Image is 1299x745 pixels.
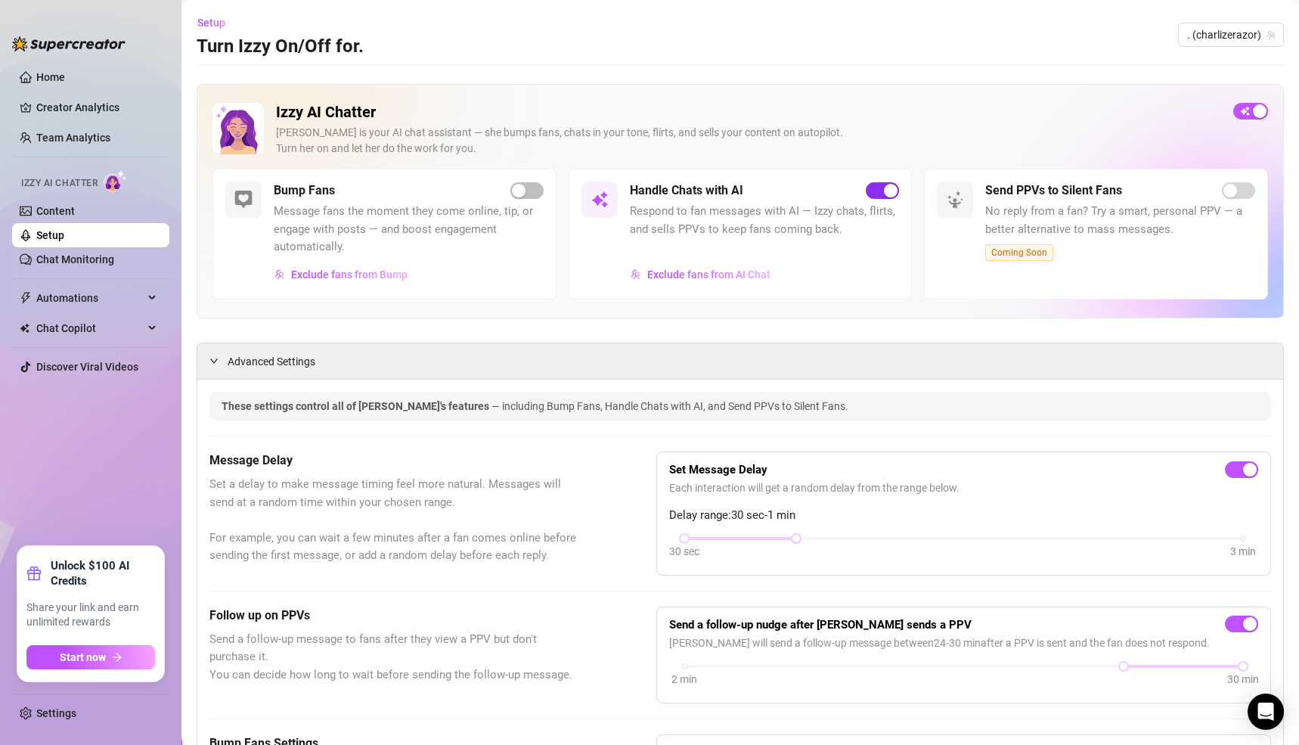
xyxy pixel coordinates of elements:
[630,262,771,287] button: Exclude fans from AI Chat
[669,463,767,476] strong: Set Message Delay
[21,176,98,191] span: Izzy AI Chatter
[669,480,1258,496] span: Each interaction will get a random delay from the range below.
[36,95,157,120] a: Creator Analytics
[985,244,1053,261] span: Coming Soon
[669,618,972,632] strong: Send a follow-up nudge after [PERSON_NAME] sends a PPV
[12,36,126,51] img: logo-BBDzfeDw.svg
[630,182,743,200] h5: Handle Chats with AI
[26,566,42,581] span: gift
[946,191,964,209] img: svg%3e
[104,170,127,192] img: AI Chatter
[36,316,144,340] span: Chat Copilot
[669,507,1258,525] span: Delay range: 30 sec - 1 min
[222,400,491,412] span: These settings control all of [PERSON_NAME]'s features
[1248,694,1284,730] div: Open Intercom Messenger
[209,631,581,684] span: Send a follow-up message to fans after they view a PPV but don't purchase it. You can decide how ...
[1230,543,1256,560] div: 3 min
[20,323,29,334] img: Chat Copilot
[631,269,641,280] img: svg%3e
[228,353,315,370] span: Advanced Settings
[985,182,1122,200] h5: Send PPVs to Silent Fans
[276,125,1221,157] div: [PERSON_NAME] is your AI chat assistant — she bumps fans, chats in your tone, flirts, and sells y...
[669,635,1258,651] span: [PERSON_NAME] will send a follow-up message between 24 - 30 min after a PPV is sent and the fan d...
[197,11,237,35] button: Setup
[1227,671,1259,688] div: 30 min
[630,203,900,238] span: Respond to fan messages with AI — Izzy chats, flirts, and sells PPVs to keep fans coming back.
[209,356,219,365] span: expanded
[197,17,225,29] span: Setup
[985,203,1255,238] span: No reply from a fan? Try a smart, personal PPV — a better alternative to mass messages.
[1266,30,1276,39] span: team
[291,269,408,281] span: Exclude fans from Bump
[276,103,1221,122] h2: Izzy AI Chatter
[36,205,75,217] a: Content
[36,286,144,310] span: Automations
[60,651,106,663] span: Start now
[591,191,609,209] img: svg%3e
[274,203,544,256] span: Message fans the moment they come online, tip, or engage with posts — and boost engagement automa...
[274,182,335,200] h5: Bump Fans
[20,292,32,304] span: thunderbolt
[671,671,697,688] div: 2 min
[274,262,408,287] button: Exclude fans from Bump
[36,253,114,265] a: Chat Monitoring
[209,607,581,625] h5: Follow up on PPVs
[197,35,364,59] h3: Turn Izzy On/Off for .
[234,191,253,209] img: svg%3e
[36,132,110,144] a: Team Analytics
[26,645,155,669] button: Start nowarrow-right
[36,707,76,719] a: Settings
[36,71,65,83] a: Home
[36,229,64,241] a: Setup
[209,452,581,470] h5: Message Delay
[669,543,699,560] div: 30 sec
[26,601,155,630] span: Share your link and earn unlimited rewards
[209,352,228,369] div: expanded
[209,476,581,565] span: Set a delay to make message timing feel more natural. Messages will send at a random time within ...
[51,558,155,588] strong: Unlock $100 AI Credits
[491,400,848,412] span: — including Bump Fans, Handle Chats with AI, and Send PPVs to Silent Fans.
[112,652,122,663] span: arrow-right
[212,103,264,154] img: Izzy AI Chatter
[1187,23,1275,46] span: . (charlizerazor)
[36,361,138,373] a: Discover Viral Videos
[274,269,285,280] img: svg%3e
[647,269,770,281] span: Exclude fans from AI Chat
